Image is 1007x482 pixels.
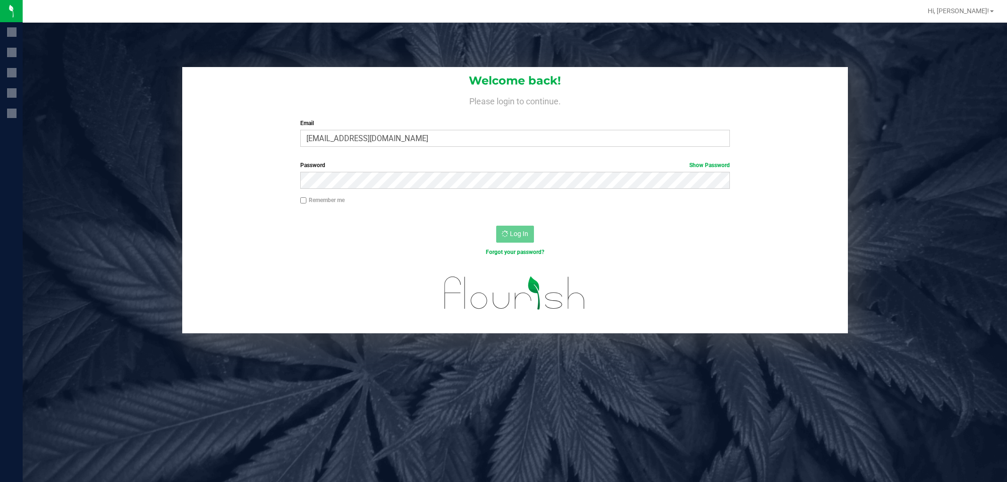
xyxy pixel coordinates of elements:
span: Hi, [PERSON_NAME]! [928,7,989,15]
h1: Welcome back! [182,75,848,87]
input: Remember me [300,197,307,204]
span: Log In [510,230,528,237]
label: Email [300,119,730,127]
h4: Please login to continue. [182,94,848,106]
label: Remember me [300,196,345,204]
span: Password [300,162,325,169]
a: Forgot your password? [486,249,544,255]
a: Show Password [689,162,730,169]
button: Log In [496,226,534,243]
img: flourish_logo.svg [432,266,598,320]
